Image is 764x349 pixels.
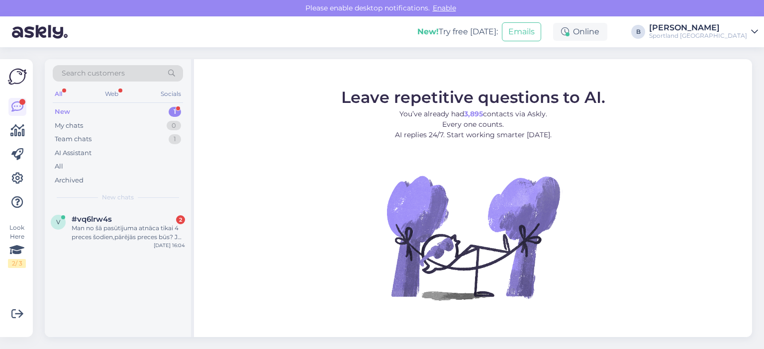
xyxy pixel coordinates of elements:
[341,87,605,106] span: Leave repetitive questions to AI.
[103,87,120,100] div: Web
[417,26,498,38] div: Try free [DATE]:
[8,67,27,86] img: Askly Logo
[55,107,70,117] div: New
[55,162,63,172] div: All
[417,27,439,36] b: New!
[154,242,185,249] div: [DATE] 16:04
[553,23,607,41] div: Online
[631,25,645,39] div: B
[430,3,459,12] span: Enable
[55,175,84,185] div: Archived
[55,134,92,144] div: Team chats
[649,24,758,40] a: [PERSON_NAME]Sportland [GEOGRAPHIC_DATA]
[56,218,60,226] span: v
[8,223,26,268] div: Look Here
[8,259,26,268] div: 2 / 3
[341,108,605,140] p: You’ve already had contacts via Askly. Every one counts. AI replies 24/7. Start working smarter [...
[102,193,134,202] span: New chats
[167,121,181,131] div: 0
[72,224,185,242] div: Man no šā pasūtījuma atnāca tikai 4 preces šodien,pārējās preces būs? Jo nekāda informācija nav,k...
[169,107,181,117] div: 1
[383,148,563,327] img: No Chat active
[55,148,92,158] div: AI Assistant
[176,215,185,224] div: 2
[62,68,125,79] span: Search customers
[159,87,183,100] div: Socials
[169,134,181,144] div: 1
[72,215,112,224] span: #vq6lrw4s
[649,32,747,40] div: Sportland [GEOGRAPHIC_DATA]
[53,87,64,100] div: All
[502,22,541,41] button: Emails
[464,109,483,118] b: 3,895
[55,121,83,131] div: My chats
[649,24,747,32] div: [PERSON_NAME]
